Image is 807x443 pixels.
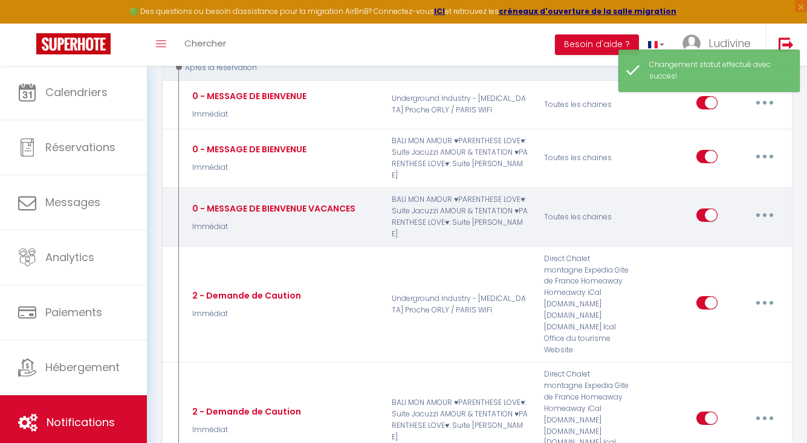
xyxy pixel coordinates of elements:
[45,360,120,375] span: Hébergement
[36,33,111,54] img: Super Booking
[189,143,306,156] div: 0 - MESSAGE DE BIENVENUE
[189,308,301,320] p: Immédiat
[45,305,102,320] span: Paiements
[189,405,301,418] div: 2 - Demande de Caution
[189,289,301,302] div: 2 - Demande de Caution
[45,140,115,155] span: Réservations
[189,89,306,103] div: 0 - MESSAGE DE BIENVENUE
[536,194,637,239] div: Toutes les chaines
[45,195,100,210] span: Messages
[384,194,536,239] p: BALI MON AMOUR ♥︎PARENTHESE LOVE♥︎: Suite Jacuzzi AMOUR & TENTATION ♥︎PARENTHESE LOVE♥︎: Suite [P...
[779,37,794,52] img: logout
[384,135,536,181] p: BALI MON AMOUR ♥︎PARENTHESE LOVE♥︎: Suite Jacuzzi AMOUR & TENTATION ♥︎PARENTHESE LOVE♥︎: Suite [P...
[189,221,355,233] p: Immédiat
[175,24,235,66] a: Chercher
[10,5,46,41] button: Ouvrir le widget de chat LiveChat
[189,109,306,120] p: Immédiat
[536,253,637,356] div: Direct Chalet montagne Expedia Gite de France Homeaway Homeaway iCal [DOMAIN_NAME] [DOMAIN_NAME] ...
[499,6,676,16] a: créneaux d'ouverture de la salle migration
[189,162,306,173] p: Immédiat
[536,135,637,181] div: Toutes les chaines
[536,87,637,122] div: Toutes les chaines
[45,85,108,100] span: Calendriers
[434,6,445,16] a: ICI
[384,87,536,122] p: Underground Industry - [MEDICAL_DATA] Proche ORLY / PARIS WIFI
[649,59,787,82] div: Changement statut effectué avec succés!
[189,424,301,436] p: Immédiat
[384,253,536,356] p: Underground Industry - [MEDICAL_DATA] Proche ORLY / PARIS WIFI
[673,24,766,66] a: ... Ludivine
[708,36,751,51] span: Ludivine
[682,34,701,53] img: ...
[173,62,770,74] div: Après la réservation
[189,202,355,215] div: 0 - MESSAGE DE BIENVENUE VACANCES
[45,250,94,265] span: Analytics
[555,34,639,55] button: Besoin d'aide ?
[184,37,226,50] span: Chercher
[47,415,115,430] span: Notifications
